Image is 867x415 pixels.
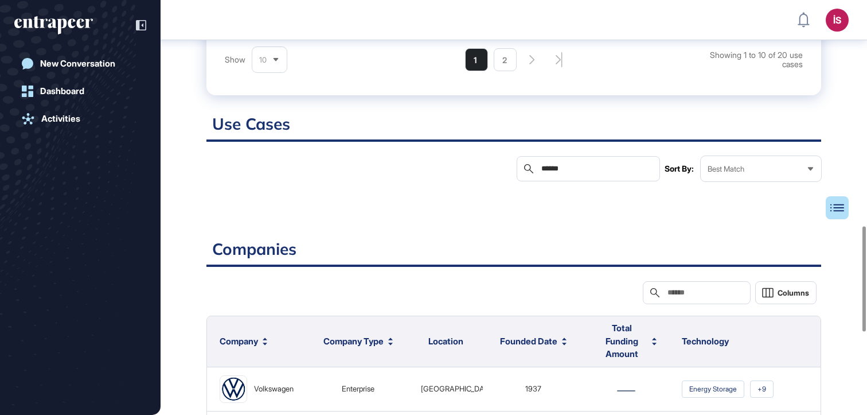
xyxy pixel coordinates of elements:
span: energy storage [682,381,744,398]
span: +9 [750,381,774,398]
button: Columns [755,281,817,304]
span: Technology [682,336,729,347]
div: search-pagination-last-page-button [556,52,563,67]
span: [GEOGRAPHIC_DATA] [421,384,495,393]
div: Activities [41,114,80,124]
span: 1937 [525,384,541,393]
h2: Companies [206,239,821,267]
li: 2 [494,48,517,71]
button: İS [826,9,849,32]
div: Volkswagen [254,383,294,395]
h2: Use Cases [206,114,821,142]
div: Dashboard [40,86,84,96]
button: Company Type [323,335,393,348]
span: Location [428,336,463,347]
span: Columns [778,289,809,297]
span: 10 [259,56,267,64]
span: Show [225,55,245,64]
div: search-pagination-next-button [529,55,535,64]
button: Total Funding Amount [596,322,657,361]
div: Showing 1 to 10 of 20 use cases [709,51,803,69]
span: enterprise [342,384,374,393]
button: Founded Date [500,335,567,348]
a: Activities [14,107,146,130]
span: Total Funding Amount [596,322,647,361]
span: Sort By: [665,164,694,173]
li: 1 [465,48,488,71]
a: Dashboard [14,80,146,103]
img: image [220,376,247,402]
span: Company [220,335,258,348]
span: Founded Date [500,335,557,348]
a: New Conversation [14,52,146,75]
span: Company Type [323,335,384,348]
span: Best Match [708,165,744,173]
div: New Conversation [40,59,115,69]
div: entrapeer-logo [14,16,93,34]
button: Company [220,335,267,348]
